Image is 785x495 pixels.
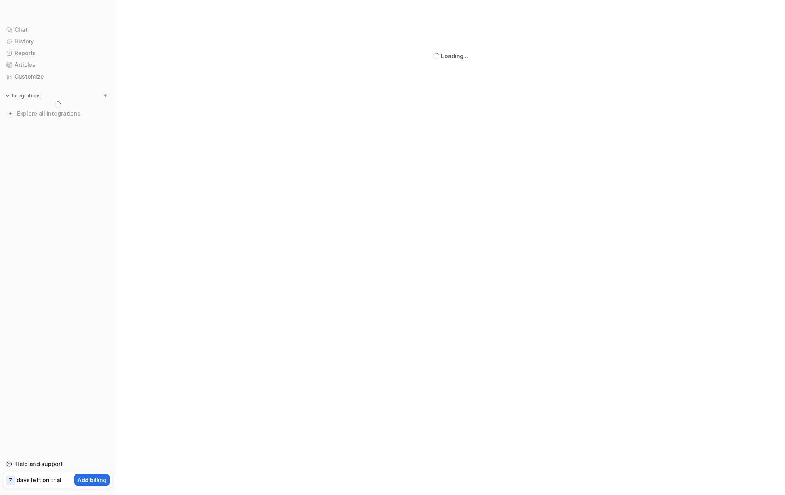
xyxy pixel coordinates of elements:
[3,108,112,119] a: Explore all integrations
[17,107,109,120] span: Explore all integrations
[3,458,112,470] a: Help and support
[102,93,108,99] img: menu_add.svg
[441,52,468,60] div: Loading...
[3,48,112,59] a: Reports
[74,474,110,486] button: Add billing
[77,476,106,484] p: Add billing
[6,110,15,118] img: explore all integrations
[3,92,43,100] button: Integrations
[12,93,41,99] p: Integrations
[17,476,62,484] p: days left on trial
[3,24,112,35] a: Chat
[5,93,10,99] img: expand menu
[9,477,12,484] p: 7
[3,71,112,82] a: Customize
[3,59,112,70] a: Articles
[3,36,112,47] a: History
